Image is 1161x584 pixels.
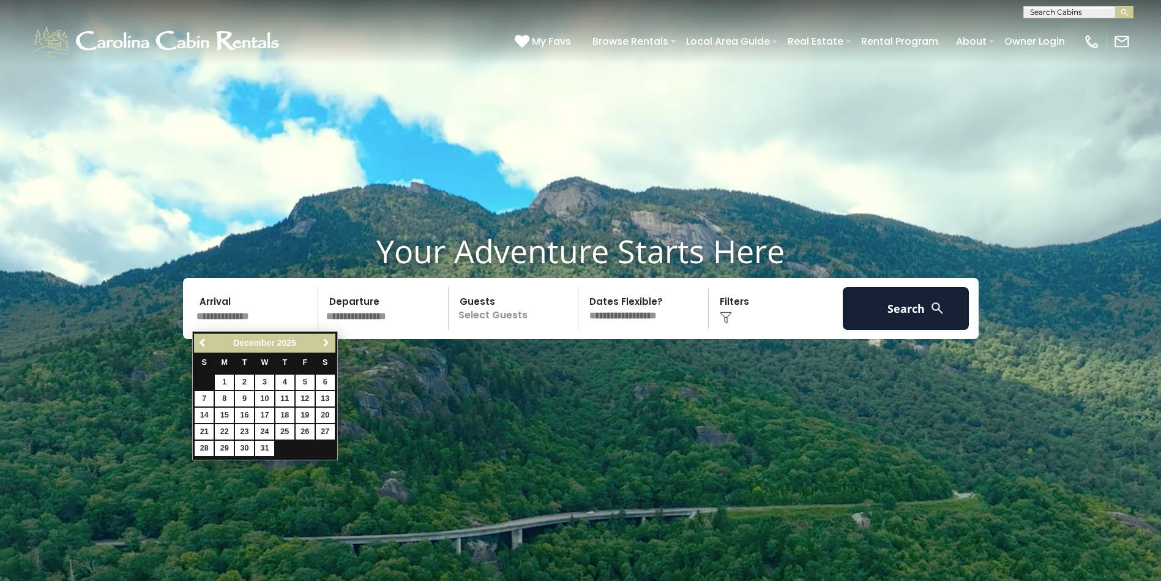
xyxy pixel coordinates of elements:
a: 5 [296,375,315,390]
img: filter--v1.png [720,312,732,324]
a: 15 [215,408,234,423]
a: 28 [195,441,214,456]
span: Previous [198,338,208,348]
a: 2 [235,375,254,390]
a: 20 [316,408,335,423]
a: 18 [275,408,294,423]
a: 3 [255,375,274,390]
span: 2025 [277,338,296,348]
a: 7 [195,391,214,406]
a: 8 [215,391,234,406]
img: White-1-1-2.png [31,23,285,60]
a: Browse Rentals [586,31,674,52]
span: December [233,338,275,348]
a: 31 [255,441,274,456]
span: Friday [302,358,307,367]
a: About [950,31,993,52]
a: Real Estate [782,31,849,52]
span: Sunday [202,358,207,367]
a: 14 [195,408,214,423]
p: Select Guests [452,287,578,330]
a: Rental Program [855,31,944,52]
a: Local Area Guide [680,31,776,52]
a: 6 [316,375,335,390]
a: 13 [316,391,335,406]
a: 1 [215,375,234,390]
a: 24 [255,424,274,440]
span: My Favs [532,34,571,49]
a: 17 [255,408,274,423]
a: 30 [235,441,254,456]
a: 22 [215,424,234,440]
span: Thursday [283,358,288,367]
a: 23 [235,424,254,440]
a: 26 [296,424,315,440]
a: Owner Login [998,31,1071,52]
a: 9 [235,391,254,406]
a: 27 [316,424,335,440]
a: 16 [235,408,254,423]
a: 10 [255,391,274,406]
img: phone-regular-white.png [1083,33,1100,50]
span: Next [321,338,331,348]
a: 12 [296,391,315,406]
h1: Your Adventure Starts Here [9,232,1152,270]
a: Next [319,335,334,351]
a: My Favs [515,34,574,50]
img: search-regular-white.png [930,301,945,316]
a: 4 [275,375,294,390]
button: Search [843,287,969,330]
span: Tuesday [242,358,247,367]
a: 11 [275,391,294,406]
span: Wednesday [261,358,269,367]
a: 19 [296,408,315,423]
a: Previous [195,335,211,351]
a: 21 [195,424,214,440]
img: mail-regular-white.png [1113,33,1130,50]
a: 25 [275,424,294,440]
a: 29 [215,441,234,456]
span: Saturday [323,358,327,367]
span: Monday [221,358,228,367]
